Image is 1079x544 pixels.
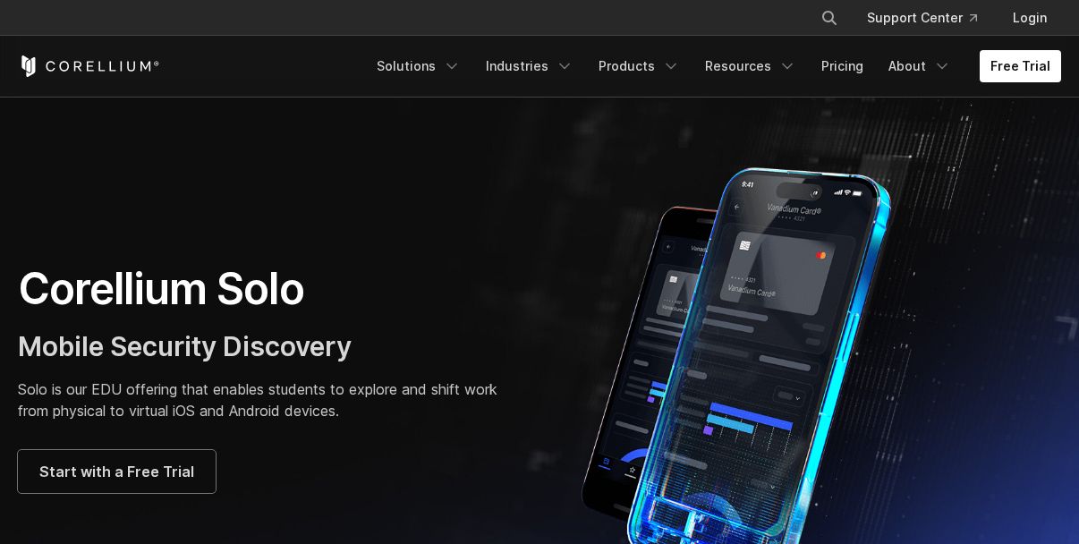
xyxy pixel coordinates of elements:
div: Navigation Menu [366,50,1061,82]
a: Start with a Free Trial [18,450,216,493]
a: Support Center [853,2,991,34]
button: Search [813,2,845,34]
span: Start with a Free Trial [39,461,194,482]
a: Login [998,2,1061,34]
a: Solutions [366,50,472,82]
h1: Corellium Solo [18,262,522,316]
a: Resources [694,50,807,82]
div: Navigation Menu [799,2,1061,34]
p: Solo is our EDU offering that enables students to explore and shift work from physical to virtual... [18,378,522,421]
a: Corellium Home [18,55,160,77]
a: Free Trial [980,50,1061,82]
span: Mobile Security Discovery [18,330,352,362]
a: Products [588,50,691,82]
a: Industries [475,50,584,82]
a: About [878,50,962,82]
a: Pricing [811,50,874,82]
